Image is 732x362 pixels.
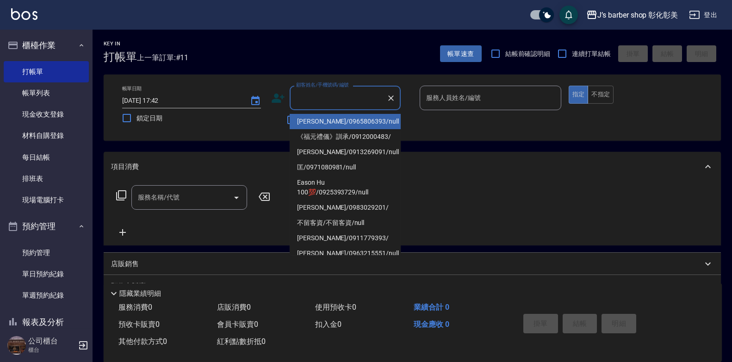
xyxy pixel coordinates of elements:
h2: Key In [104,41,137,47]
div: 店販銷售 [104,253,721,275]
span: 連續打單結帳 [572,49,611,59]
div: 預收卡販賣 [104,275,721,297]
button: 不指定 [588,86,614,104]
span: 會員卡販賣 0 [217,320,258,329]
span: 服務消費 0 [118,303,152,312]
p: 店販銷售 [111,259,139,269]
input: YYYY/MM/DD hh:mm [122,93,241,108]
li: [PERSON_NAME]/0965806393/null [290,114,401,129]
li: 匡/0971080981/null [290,160,401,175]
p: 櫃台 [28,346,75,354]
p: 預收卡販賣 [111,281,146,291]
button: J’s barber shop 彰化彰美 [583,6,682,25]
h3: 打帳單 [104,50,137,63]
li: [PERSON_NAME]/0911779393/ [290,231,401,246]
span: 紅利點數折抵 0 [217,337,266,346]
a: 現場電腦打卡 [4,189,89,211]
span: 扣入金 0 [315,320,341,329]
li: Eason Hu 100💯/0925393729/null [290,175,401,200]
h5: 公司櫃台 [28,337,75,346]
button: 指定 [569,86,589,104]
a: 材料自購登錄 [4,125,89,146]
li: [PERSON_NAME]/0913269091/null [290,144,401,160]
a: 排班表 [4,168,89,189]
button: Open [229,190,244,205]
a: 每日結帳 [4,147,89,168]
span: 預收卡販賣 0 [118,320,160,329]
li: 《福元禮儀》訓承/0912000483/ [290,129,401,144]
li: [PERSON_NAME]/0963215551/null [290,246,401,261]
label: 顧客姓名/手機號碼/編號 [296,81,349,88]
span: 鎖定日期 [136,113,162,123]
a: 單週預約紀錄 [4,285,89,306]
div: 項目消費 [104,152,721,181]
a: 單日預約紀錄 [4,263,89,285]
button: Clear [385,92,397,105]
button: 登出 [685,6,721,24]
label: 帳單日期 [122,85,142,92]
span: 其他付款方式 0 [118,337,167,346]
button: 報表及分析 [4,310,89,334]
span: 店販消費 0 [217,303,251,312]
span: 使用預收卡 0 [315,303,356,312]
a: 帳單列表 [4,82,89,104]
button: 帳單速查 [440,45,482,62]
a: 預約管理 [4,242,89,263]
li: 不留客資/不留客資/null [290,215,401,231]
p: 項目消費 [111,162,139,172]
p: 隱藏業績明細 [119,289,161,299]
img: Person [7,336,26,355]
span: 業績合計 0 [414,303,449,312]
span: 現金應收 0 [414,320,449,329]
button: 櫃檯作業 [4,33,89,57]
button: 預約管理 [4,214,89,238]
span: 結帳前確認明細 [505,49,551,59]
a: 打帳單 [4,61,89,82]
a: 現金收支登錄 [4,104,89,125]
div: J’s barber shop 彰化彰美 [597,9,678,21]
li: [PERSON_NAME]/0983029201/ [290,200,401,215]
button: save [559,6,578,24]
span: 上一筆訂單:#11 [137,52,189,63]
img: Logo [11,8,37,20]
button: Choose date, selected date is 2025-09-20 [244,90,267,112]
